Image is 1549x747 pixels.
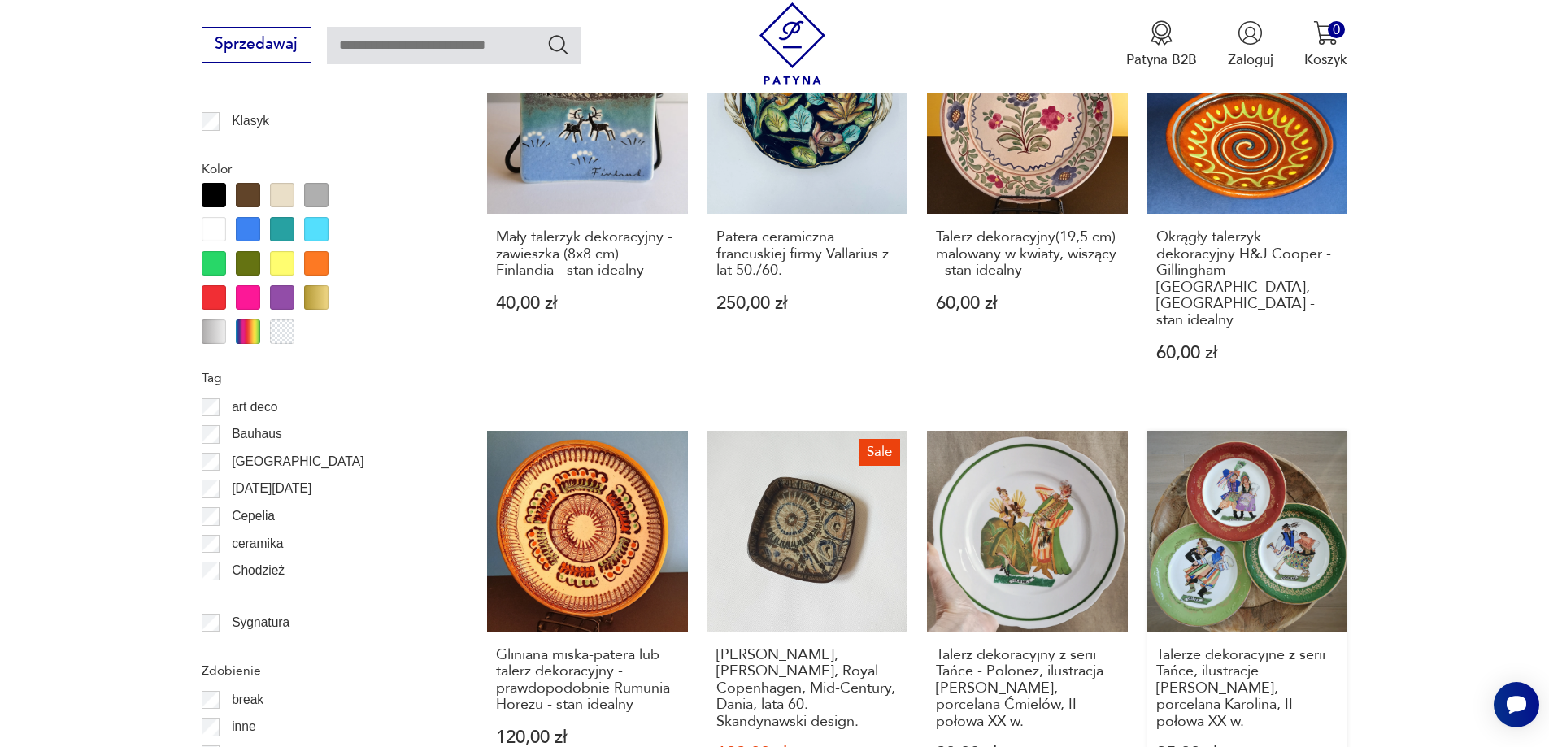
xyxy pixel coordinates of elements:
p: art deco [232,397,277,418]
p: 250,00 zł [716,295,899,312]
p: Cepelia [232,506,275,527]
p: Klasyk [232,111,269,132]
h3: Okrągły talerzyk dekoracyjny H&J Cooper - Gillingham [GEOGRAPHIC_DATA], [GEOGRAPHIC_DATA] - stan ... [1156,229,1339,328]
p: 120,00 zł [496,729,679,746]
h3: [PERSON_NAME], [PERSON_NAME], Royal Copenhagen, Mid-Century, Dania, lata 60. Skandynawski design. [716,647,899,730]
p: Zaloguj [1228,50,1273,69]
p: [GEOGRAPHIC_DATA] [232,451,363,472]
button: Zaloguj [1228,20,1273,69]
p: Ćmielów [232,588,281,609]
button: 0Koszyk [1304,20,1347,69]
h3: Gliniana miska-patera lub talerz dekoracyjny - prawdopodobnie Rumunia Horezu - stan idealny [496,647,679,714]
p: Patyna B2B [1126,50,1197,69]
h3: Talerz dekoracyjny(19,5 cm) malowany w kwiaty, wiszący - stan idealny [936,229,1119,279]
p: 60,00 zł [1156,345,1339,362]
a: Mały talerzyk dekoracyjny - zawieszka (8x8 cm) Finlandia - stan idealnyMały talerzyk dekoracyjny ... [487,14,688,400]
p: break [232,689,263,710]
h3: Mały talerzyk dekoracyjny - zawieszka (8x8 cm) Finlandia - stan idealny [496,229,679,279]
p: Koszyk [1304,50,1347,69]
button: Patyna B2B [1126,20,1197,69]
p: [DATE][DATE] [232,478,311,499]
p: Kolor [202,159,441,180]
p: Chodzież [232,560,285,581]
p: Tag [202,367,441,389]
p: 40,00 zł [496,295,679,312]
h3: Patera ceramiczna francuskiej firmy Vallarius z lat 50./60. [716,229,899,279]
a: Okrągły talerzyk dekoracyjny H&J Cooper - Gillingham Dorset, Anglia - stan idealnyOkrągły talerzy... [1147,14,1348,400]
img: Ikona koszyka [1313,20,1338,46]
a: Talerz dekoracyjny(19,5 cm) malowany w kwiaty, wiszący - stan idealnyTalerz dekoracyjny(19,5 cm) ... [927,14,1128,400]
img: Ikona medalu [1149,20,1174,46]
a: Ikona medaluPatyna B2B [1126,20,1197,69]
h3: Talerze dekoracyjne z serii Tańce, ilustracje [PERSON_NAME], porcelana Karolina, II połowa XX w. [1156,647,1339,730]
a: Sprzedawaj [202,39,311,52]
a: Patera ceramiczna francuskiej firmy Vallarius z lat 50./60.Patera ceramiczna francuskiej firmy Va... [707,14,908,400]
p: Zdobienie [202,660,441,681]
p: 60,00 zł [936,295,1119,312]
div: 0 [1328,21,1345,38]
button: Szukaj [546,33,570,56]
p: inne [232,716,255,737]
img: Patyna - sklep z meblami i dekoracjami vintage [751,2,833,85]
p: Sygnatura [232,612,289,633]
p: Bauhaus [232,423,282,445]
button: Sprzedawaj [202,27,311,63]
iframe: Smartsupp widget button [1494,682,1539,727]
img: Ikonka użytkownika [1238,20,1263,46]
h3: Talerz dekoracyjny z serii Tańce - Polonez, ilustracja [PERSON_NAME], porcelana Ćmielów, II połow... [936,647,1119,730]
p: ceramika [232,533,283,554]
